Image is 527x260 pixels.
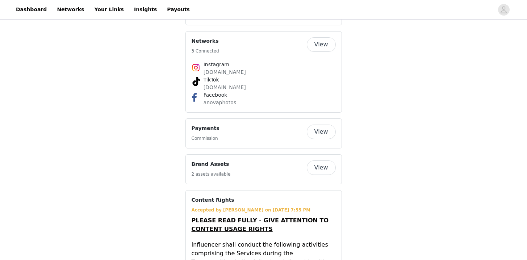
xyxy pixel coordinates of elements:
[192,125,219,132] h4: Payments
[185,154,342,184] div: Brand Assets
[204,68,324,76] p: [DOMAIN_NAME]
[204,91,324,99] h4: Facebook
[204,99,324,106] p: anovaphotos
[192,217,329,232] strong: PLEASE READ FULLY - GIVE ATTENTION TO CONTENT USAGE RIGHTS
[307,125,336,139] button: View
[53,1,88,18] a: Networks
[192,37,219,45] h4: Networks
[192,171,231,177] h5: 2 assets available
[192,135,219,142] h5: Commission
[90,1,128,18] a: Your Links
[192,207,336,213] div: Accepted by [PERSON_NAME] on [DATE] 7:55 PM
[204,61,324,68] h4: Instagram
[204,76,324,84] h4: TikTok
[204,84,324,91] p: [DOMAIN_NAME]
[185,118,342,148] div: Payments
[192,196,234,204] h4: Content Rights
[307,160,336,175] button: View
[185,31,342,113] div: Networks
[163,1,194,18] a: Payouts
[12,1,51,18] a: Dashboard
[192,160,231,168] h4: Brand Assets
[192,48,219,54] h5: 3 Connected
[500,4,507,16] div: avatar
[192,63,200,72] img: Instagram Icon
[130,1,161,18] a: Insights
[307,37,336,52] button: View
